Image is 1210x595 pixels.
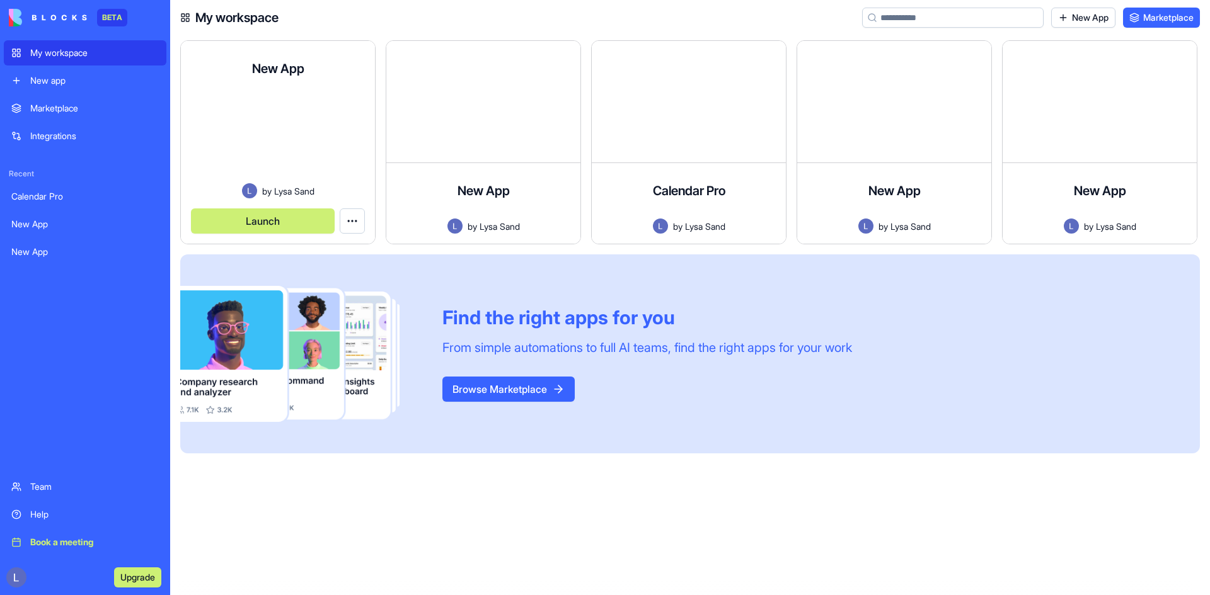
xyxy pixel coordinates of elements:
[30,130,159,142] div: Integrations
[30,102,159,115] div: Marketplace
[4,239,166,264] a: New App
[11,190,159,203] div: Calendar Pro
[30,74,159,87] div: New app
[4,68,166,93] a: New app
[442,377,575,402] button: Browse Marketplace
[4,502,166,527] a: Help
[114,567,161,587] button: Upgrade
[274,184,314,198] span: Lysa Sand
[480,220,520,233] span: Lysa Sand
[180,40,376,244] a: New AppAvatarbyLysa SandLaunch
[30,480,159,493] div: Team
[252,60,304,77] h4: New App
[890,220,931,233] span: Lysa Sand
[4,212,166,237] a: New App
[1002,40,1197,244] a: New AppAvatarbyLysa Sand
[1096,220,1136,233] span: Lysa Sand
[97,9,127,26] div: BETA
[591,40,786,244] a: Calendar ProAvatarbyLysa Sand
[9,9,127,26] a: BETA
[4,474,166,499] a: Team
[114,570,161,583] a: Upgrade
[442,383,575,395] a: Browse Marketplace
[879,220,888,233] span: by
[1084,220,1093,233] span: by
[1051,8,1115,28] a: New App
[30,508,159,521] div: Help
[4,184,166,209] a: Calendar Pro
[30,536,159,548] div: Book a meeting
[4,123,166,149] a: Integrations
[685,220,725,233] span: Lysa Sand
[858,218,873,234] img: Avatar
[191,208,335,234] button: Launch
[447,218,463,234] img: Avatar
[797,40,992,244] a: New AppAvatarbyLysa Sand
[4,96,166,121] a: Marketplace
[4,530,166,555] a: Book a meeting
[242,183,257,198] img: Avatar
[468,220,477,233] span: by
[262,184,272,198] span: by
[6,567,26,587] img: ACg8ocK8k8DFteRy2ZkjZSYZm4Ij_A512-T8AKtidJzM_ewRQrINfA=s96-c
[442,306,852,329] div: Find the right apps for you
[386,40,581,244] a: New AppAvatarbyLysa Sand
[442,339,852,356] div: From simple automations to full AI teams, find the right apps for your work
[195,9,279,26] h4: My workspace
[11,218,159,230] div: New App
[4,40,166,65] a: My workspace
[653,218,668,234] img: Avatar
[1074,182,1126,200] h4: New App
[4,169,166,179] span: Recent
[653,182,725,200] h4: Calendar Pro
[1064,218,1079,234] img: Avatar
[868,182,921,200] h4: New App
[30,47,159,59] div: My workspace
[1123,8,1200,28] a: Marketplace
[673,220,683,233] span: by
[458,182,510,200] h4: New App
[9,9,87,26] img: logo
[11,246,159,258] div: New App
